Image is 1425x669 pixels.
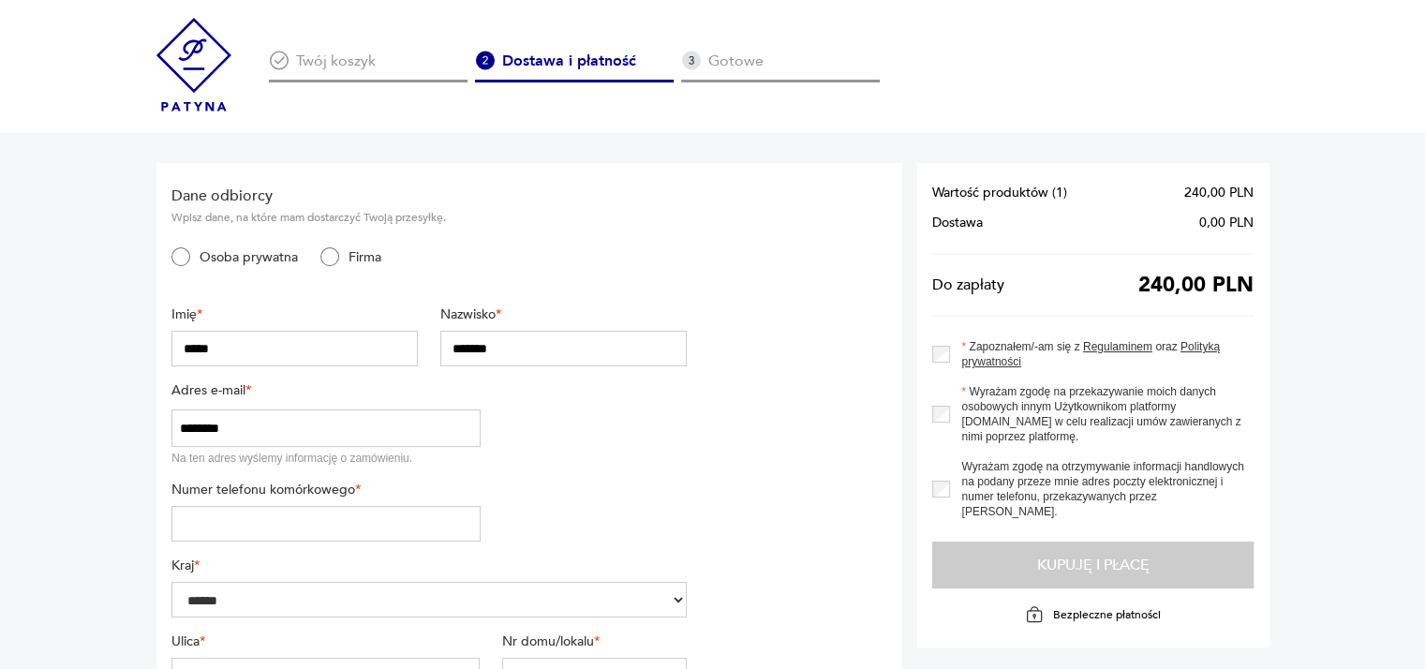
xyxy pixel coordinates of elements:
[932,277,1004,292] span: Do zapłaty
[171,632,480,650] label: Ulica
[1199,216,1254,230] span: 0,00 PLN
[475,51,674,82] div: Dostawa i płatność
[961,340,1220,368] a: Polityką prywatności
[440,305,687,323] label: Nazwisko
[932,186,1067,201] span: Wartość produktów ( 1 )
[156,18,231,111] img: Patyna - sklep z meblami i dekoracjami vintage
[502,632,687,650] label: Nr domu/lokalu
[1083,340,1152,353] a: Regulaminem
[681,51,701,70] img: Ikona
[475,51,495,70] img: Ikona
[950,459,1254,519] label: Wyrażam zgodę na otrzymywanie informacji handlowych na podany przeze mnie adres poczty elektronic...
[269,51,289,70] img: Ikona
[269,51,468,82] div: Twój koszyk
[950,339,1254,369] label: Zapoznałem/-am się z oraz
[171,305,418,323] label: Imię
[171,451,481,466] div: Na ten adres wyślemy informację o zamówieniu.
[1184,186,1254,201] span: 240,00 PLN
[171,557,687,574] label: Kraj
[339,248,381,266] label: Firma
[171,186,687,206] h2: Dane odbiorcy
[681,51,880,82] div: Gotowe
[1053,607,1161,622] p: Bezpieczne płatności
[171,210,687,225] p: Wpisz dane, na które mam dostarczyć Twoją przesyłkę.
[1025,605,1044,624] img: Ikona kłódki
[171,481,481,498] label: Numer telefonu komórkowego
[1138,277,1254,292] span: 240,00 PLN
[190,248,298,266] label: Osoba prywatna
[950,384,1254,444] label: Wyrażam zgodę na przekazywanie moich danych osobowych innym Użytkownikom platformy [DOMAIN_NAME] ...
[932,216,983,230] span: Dostawa
[171,381,481,399] label: Adres e-mail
